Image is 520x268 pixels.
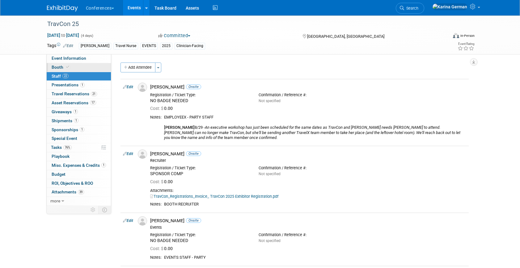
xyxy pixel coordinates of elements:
[432,3,467,10] img: Karina German
[186,218,201,223] span: Onsite
[150,179,175,184] span: 0.00
[52,189,84,194] span: Attachments
[150,225,466,230] div: Events
[47,5,78,11] img: ExhibitDay
[62,74,69,78] span: 22
[52,181,93,186] span: ROI, Objectives & ROO
[307,34,384,39] span: [GEOGRAPHIC_DATA], [GEOGRAPHIC_DATA]
[458,42,474,45] div: Event Rating
[47,32,79,38] span: [DATE] [DATE]
[47,179,111,188] a: ROI, Objectives & ROO
[98,206,111,214] td: Toggle Event Tabs
[51,145,72,150] span: Tasks
[45,19,438,30] div: TravCon 25
[52,65,70,70] span: Booth
[150,246,164,251] span: Cost: $
[52,91,97,96] span: Travel Reservations
[113,43,138,49] div: Travel Nurse
[63,145,72,150] span: 76%
[47,72,111,81] a: Staff22
[47,99,111,107] a: Asset Reservations17
[123,152,133,156] a: Edit
[164,125,460,140] i: An executive workshop has just been scheduled for the same dates as TravCon and [PERSON_NAME] nee...
[52,136,77,141] span: Special Event
[52,74,69,79] span: Staff
[120,63,155,72] button: Add Attendee
[150,98,249,104] div: NO BADGE NEEDED
[396,3,424,14] a: Search
[47,126,111,134] a: Sponsorships1
[404,6,418,11] span: Search
[150,218,466,224] div: [PERSON_NAME]
[150,202,162,207] div: Notes:
[175,43,205,49] div: Clinician-Facing
[88,206,99,214] td: Personalize Event Tab Strip
[150,179,164,184] span: Cost: $
[47,188,111,197] a: Attachments39
[150,255,162,260] div: Notes:
[150,106,175,111] span: 0.00
[150,106,164,111] span: Cost: $
[52,100,96,105] span: Asset Reservations
[460,33,475,38] div: In-Person
[47,170,111,179] a: Budget
[150,151,466,157] div: [PERSON_NAME]
[78,190,84,194] span: 39
[63,44,73,48] a: Edit
[160,43,172,49] div: 2025
[150,232,249,237] div: Registration / Ticket Type:
[411,32,475,41] div: Event Format
[150,238,249,244] div: NO BADGE NEEDED
[164,202,466,207] div: BOOTH RECRUITER
[140,43,158,49] div: EVENTS
[150,166,249,171] div: Registration / Ticket Type:
[66,65,69,69] i: Booth reservation complete
[186,84,201,89] span: Onsite
[150,93,249,97] div: Registration / Ticket Type:
[259,239,281,243] span: Not specified
[47,134,111,143] a: Special Event
[47,197,111,205] a: more
[150,246,175,251] span: 0.00
[186,151,201,156] span: Onsite
[60,33,66,38] span: to
[123,218,133,223] a: Edit
[47,143,111,152] a: Tasks76%
[80,34,93,38] span: (4 days)
[90,100,96,105] span: 17
[73,109,78,114] span: 1
[52,127,84,132] span: Sponsorships
[259,99,281,103] span: Not specified
[47,42,73,50] td: Tags
[164,255,466,260] div: EVENTS STAFF - PARTY
[52,118,78,123] span: Shipments
[138,149,147,159] img: Associate-Profile-5.png
[150,194,278,199] a: TravCon_Registrations_Invoice_ TravCon 2025 Exhibitor Registration.pdf
[47,90,111,98] a: Travel Reservations21
[47,117,111,125] a: Shipments1
[138,216,147,226] img: Associate-Profile-5.png
[52,154,70,159] span: Playbook
[52,82,85,87] span: Presentations
[47,152,111,161] a: Playbook
[52,56,86,61] span: Event Information
[150,171,249,177] div: SPONSOR COMP
[259,172,281,176] span: Not specified
[150,158,466,163] div: Recruiter
[47,161,111,170] a: Misc. Expenses & Credits1
[150,188,466,193] div: Attachments:
[74,118,78,123] span: 1
[259,232,358,237] div: Confirmation / Reference #:
[259,166,358,171] div: Confirmation / Reference #:
[123,85,133,89] a: Edit
[47,108,111,116] a: Giveaways1
[47,81,111,89] a: Presentations1
[150,84,466,90] div: [PERSON_NAME]
[164,115,466,140] div: EMPLOYEEX - PARTY STAFF 8/29 -
[50,198,60,203] span: more
[80,127,84,132] span: 1
[101,163,106,167] span: 1
[47,63,111,72] a: Booth
[150,115,162,120] div: Notes:
[80,83,85,87] span: 1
